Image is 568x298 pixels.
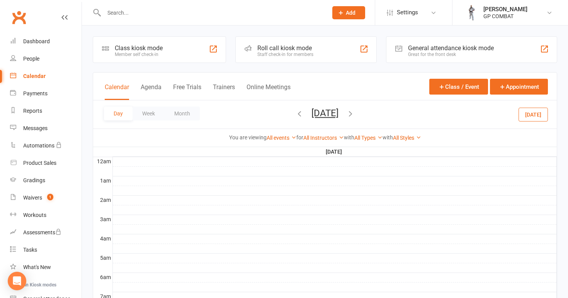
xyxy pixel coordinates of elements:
[344,134,354,141] strong: with
[311,108,338,119] button: [DATE]
[10,137,82,154] a: Automations
[93,234,112,244] th: 4am
[397,4,418,21] span: Settings
[23,177,45,183] div: Gradings
[23,264,51,270] div: What's New
[296,134,303,141] strong: for
[483,13,527,20] div: GP COMBAT
[10,85,82,102] a: Payments
[393,135,421,141] a: All Styles
[10,68,82,85] a: Calendar
[102,7,322,18] input: Search...
[519,107,548,121] button: [DATE]
[23,195,42,201] div: Waivers
[10,33,82,50] a: Dashboard
[173,83,201,100] button: Free Trials
[93,195,112,205] th: 2am
[23,229,61,235] div: Assessments
[10,241,82,259] a: Tasks
[23,160,56,166] div: Product Sales
[141,83,162,100] button: Agenda
[483,6,527,13] div: [PERSON_NAME]
[10,207,82,224] a: Workouts
[383,134,393,141] strong: with
[8,272,26,290] div: Open Intercom Messenger
[229,134,267,141] strong: You are viewing
[23,56,39,62] div: People
[115,44,163,52] div: Class kiosk mode
[93,157,112,166] th: 12am
[10,259,82,276] a: What's New
[10,50,82,68] a: People
[133,107,165,120] button: Week
[429,79,488,95] button: Class / Event
[408,52,494,57] div: Great for the front desk
[115,52,163,57] div: Member self check-in
[23,247,37,253] div: Tasks
[267,135,296,141] a: All events
[104,107,133,120] button: Day
[165,107,200,120] button: Month
[9,8,29,27] a: Clubworx
[93,253,112,263] th: 5am
[10,172,82,189] a: Gradings
[464,5,480,20] img: thumb_image1750126119.png
[112,147,557,157] th: [DATE]
[257,52,313,57] div: Staff check-in for members
[408,44,494,52] div: General attendance kiosk mode
[10,189,82,207] a: Waivers 1
[10,224,82,241] a: Assessments
[47,194,53,200] span: 1
[93,215,112,224] th: 3am
[105,83,129,100] button: Calendar
[23,125,48,131] div: Messages
[346,10,355,16] span: Add
[257,44,313,52] div: Roll call kiosk mode
[332,6,365,19] button: Add
[213,83,235,100] button: Trainers
[303,135,344,141] a: All Instructors
[23,142,54,149] div: Automations
[93,176,112,186] th: 1am
[247,83,291,100] button: Online Meetings
[10,120,82,137] a: Messages
[23,212,46,218] div: Workouts
[10,102,82,120] a: Reports
[490,79,548,95] button: Appointment
[23,108,42,114] div: Reports
[354,135,383,141] a: All Types
[93,273,112,282] th: 6am
[10,154,82,172] a: Product Sales
[23,38,50,44] div: Dashboard
[23,90,48,97] div: Payments
[23,73,46,79] div: Calendar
